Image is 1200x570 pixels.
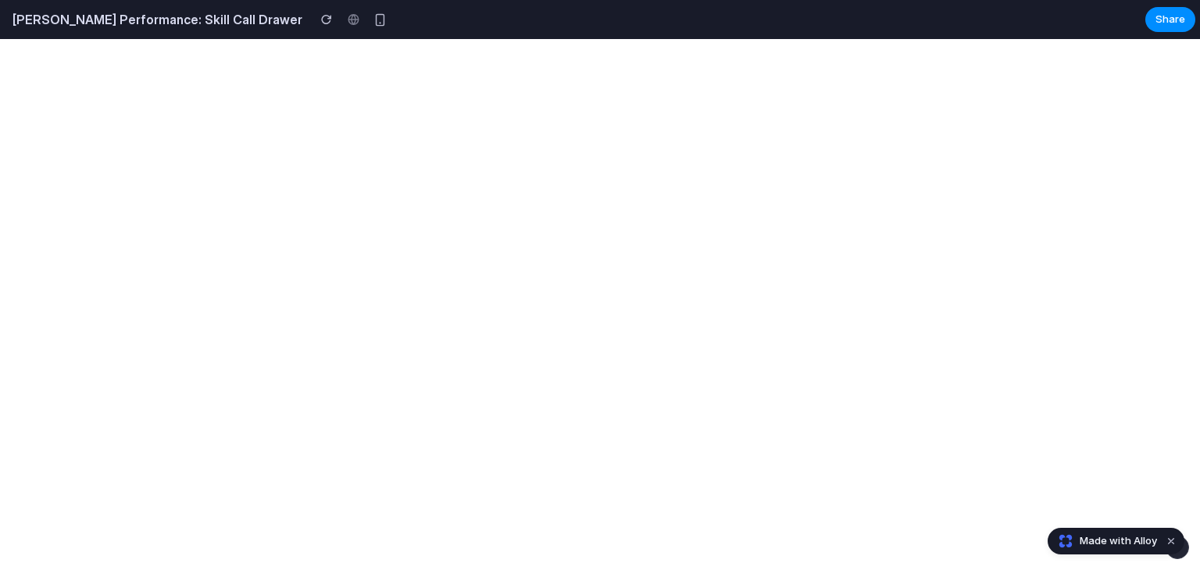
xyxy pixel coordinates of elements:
[1162,532,1180,550] button: Dismiss watermark
[1145,7,1195,32] button: Share
[6,10,302,29] h2: [PERSON_NAME] Performance: Skill Call Drawer
[1080,533,1157,549] span: Made with Alloy
[1155,12,1185,27] span: Share
[1048,533,1159,549] a: Made with Alloy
